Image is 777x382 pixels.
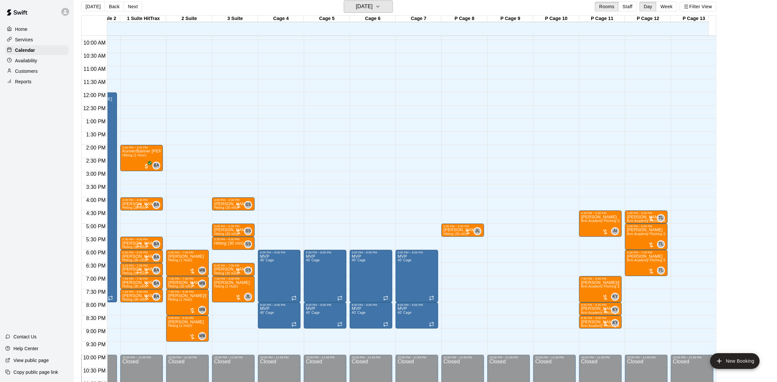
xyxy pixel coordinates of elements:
[85,119,107,124] span: 1:00 PM
[656,2,677,11] button: Week
[15,47,35,53] p: Calendar
[611,319,619,327] div: Kyle Young
[581,219,657,223] span: Arm Academy Pitching Session 1 Hour - Pitching
[122,298,146,301] span: Hitting (30 min)
[627,251,666,254] div: 6:00 PM – 7:00 PM
[680,2,716,11] button: Filter View
[244,267,252,274] div: Sean Singh
[245,202,251,208] span: SS
[155,201,160,209] span: Brian Anderson
[258,250,301,302] div: 6:00 PM – 8:00 PM: MVP
[581,316,620,320] div: 8:30 PM – 9:00 PM
[15,57,37,64] p: Availability
[214,232,238,236] span: Hitting (30 min)
[152,162,160,170] div: Brian Anderson
[201,267,206,274] span: Mike Badala
[291,322,297,327] span: Recurring event
[614,293,619,301] span: Kyle Young
[350,302,392,329] div: 8:00 PM – 9:00 PM: MVP
[429,295,434,301] span: Recurring event
[618,2,637,11] button: Staff
[212,16,258,22] div: 3 Suite
[611,306,619,314] div: Kyle Young
[625,16,671,22] div: P Cage 12
[245,241,251,248] span: SS
[671,16,717,22] div: P Cage 13
[152,293,160,301] div: Brian Anderson
[214,225,253,228] div: 5:00 PM – 5:30 PM
[581,277,620,280] div: 7:00 PM – 8:00 PM
[398,251,436,254] div: 6:00 PM – 8:00 PM
[5,77,68,87] a: Reports
[15,26,28,32] p: Home
[611,227,619,235] div: Andrew Imperatore
[657,214,665,222] div: Tyler Levine
[581,211,620,215] div: 4:30 PM – 5:30 PM
[5,45,68,55] div: Calendar
[13,333,37,340] p: Contact Us
[214,356,253,359] div: 10:00 PM – 11:59 PM
[168,316,207,320] div: 8:30 PM – 9:30 PM
[168,251,207,254] div: 6:00 PM – 7:00 PM
[627,258,703,262] span: Arm Academy Pitching Session 1 Hour - Pitching
[199,333,205,339] span: MB
[660,267,665,274] span: Tyler Levine
[5,56,68,66] div: Availability
[5,24,68,34] a: Home
[82,106,107,111] span: 12:30 PM
[5,35,68,45] div: Services
[247,293,252,301] span: Johnnie Larossa
[155,267,160,274] span: Brian Anderson
[291,295,297,301] span: Recurring event
[613,228,617,234] span: AI
[154,267,159,274] span: BA
[152,267,160,274] div: Brian Anderson
[120,145,163,171] div: 2:00 PM – 3:00 PM: Hitting (1 Hour)
[82,368,107,373] span: 10:30 PM
[154,280,159,287] span: BA
[15,36,33,43] p: Services
[120,197,163,211] div: 4:00 PM – 4:30 PM: Hitting (30 min)
[120,289,163,302] div: 7:30 PM – 8:00 PM: Hitting (30 min)
[247,267,252,274] span: Sean Singh
[659,215,664,221] span: TL
[155,280,160,288] span: Brian Anderson
[356,2,373,11] h6: [DATE]
[659,241,664,248] span: TL
[155,293,160,301] span: Brian Anderson
[657,240,665,248] div: Tyler Levine
[168,258,192,262] span: Hitting (1 Hour)
[212,237,255,250] div: 5:30 PM – 6:00 PM: Hitting (30 min)
[304,250,346,302] div: 6:00 PM – 8:00 PM: MVP
[122,206,146,210] span: Hitting (30 min)
[201,332,206,340] span: Mike Badala
[579,315,622,329] div: 8:30 PM – 9:00 PM: Arm Academy Pitching Session 30 min - Pitching
[244,240,252,248] div: Sean Singh
[85,197,107,203] span: 4:00 PM
[85,184,107,190] span: 3:30 PM
[443,232,467,236] span: Hitting (30 min)
[625,250,668,276] div: 6:00 PM – 7:00 PM: Arm Academy Pitching Session 1 Hour - Pitching
[660,214,665,222] span: Tyler Levine
[260,303,299,307] div: 8:00 PM – 9:00 PM
[198,306,206,314] div: Mike Badala
[85,342,107,347] span: 9:30 PM
[105,2,124,11] button: Back
[639,2,656,11] button: Day
[612,307,618,313] span: KY
[625,224,668,250] div: 5:00 PM – 6:00 PM: Arm Academy Pitching Session 1 Hour - Pitching
[352,311,365,314] span: 40' Cage
[85,329,107,334] span: 9:00 PM
[429,322,434,327] span: Recurring event
[614,227,619,235] span: Andrew Imperatore
[244,201,252,209] div: Sean Singh
[337,295,342,301] span: Recurring event
[166,16,212,22] div: 2 Suite
[214,206,238,210] span: Hitting (30 min)
[198,267,206,274] div: Mike Badala
[246,293,250,300] span: JL
[306,356,344,359] div: 10:00 PM – 11:59 PM
[579,302,622,315] div: 8:00 PM – 8:30 PM: Arm Academy Pitching Session 30 min - Pitching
